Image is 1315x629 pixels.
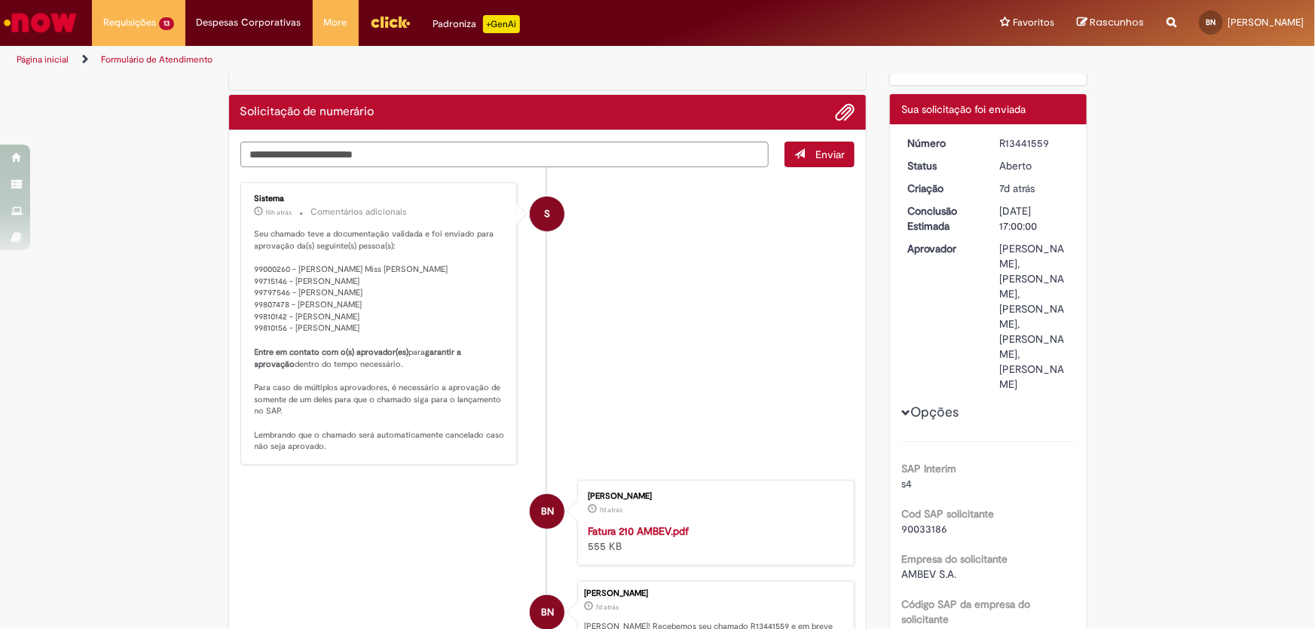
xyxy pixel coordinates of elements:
[483,15,520,33] p: +GenAi
[1000,182,1035,195] span: 7d atrás
[1000,136,1070,151] div: R13441559
[324,15,347,30] span: More
[901,567,956,581] span: AMBEV S.A.
[595,603,619,612] time: 23/08/2025 07:15:38
[541,493,554,530] span: BN
[2,8,79,38] img: ServiceNow
[1228,16,1304,29] span: [PERSON_NAME]
[17,53,69,66] a: Página inicial
[1000,203,1070,234] div: [DATE] 17:00:00
[901,102,1026,116] span: Sua solicitação foi enviada
[815,148,845,161] span: Enviar
[159,17,174,30] span: 13
[530,494,564,529] div: Beatriz Batista Da Cunha Neres
[266,208,292,217] span: 15h atrás
[101,53,213,66] a: Formulário de Atendimento
[530,197,564,231] div: System
[240,142,769,167] textarea: Digite sua mensagem aqui...
[255,194,506,203] div: Sistema
[599,505,622,514] span: 7d atrás
[11,46,865,74] ul: Trilhas de página
[255,228,506,453] p: Seu chamado teve a documentação validada e foi enviado para aprovação da(s) seguinte(s) pessoa(s)...
[901,507,994,521] b: Cod SAP solicitante
[588,492,839,501] div: [PERSON_NAME]
[255,347,409,358] b: Entre em contato com o(s) aprovador(es)
[240,105,375,119] h2: Solicitação de numerário Histórico de tíquete
[901,597,1030,626] b: Código SAP da empresa do solicitante
[197,15,301,30] span: Despesas Corporativas
[1000,182,1035,195] time: 23/08/2025 07:15:38
[901,522,947,536] span: 90033186
[1013,15,1054,30] span: Favoritos
[588,524,689,538] a: Fatura 210 AMBEV.pdf
[370,11,411,33] img: click_logo_yellow_360x200.png
[1000,241,1070,392] div: [PERSON_NAME], [PERSON_NAME], [PERSON_NAME], [PERSON_NAME], [PERSON_NAME]
[1000,181,1070,196] div: 23/08/2025 07:15:38
[1000,158,1070,173] div: Aberto
[835,102,855,122] button: Adicionar anexos
[103,15,156,30] span: Requisições
[1090,15,1144,29] span: Rascunhos
[901,477,912,490] span: s4
[1077,16,1144,30] a: Rascunhos
[1206,17,1216,27] span: BN
[784,142,855,167] button: Enviar
[584,589,846,598] div: [PERSON_NAME]
[255,347,464,370] b: garantir a aprovação
[896,181,989,196] dt: Criação
[311,206,408,218] small: Comentários adicionais
[901,462,956,475] b: SAP Interim
[599,505,622,514] time: 23/08/2025 07:15:35
[433,15,520,33] div: Padroniza
[266,208,292,217] time: 28/08/2025 17:03:44
[595,603,619,612] span: 7d atrás
[896,203,989,234] dt: Conclusão Estimada
[544,196,550,232] span: S
[896,158,989,173] dt: Status
[588,524,839,554] div: 555 KB
[901,552,1008,566] b: Empresa do solicitante
[896,241,989,256] dt: Aprovador
[896,136,989,151] dt: Número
